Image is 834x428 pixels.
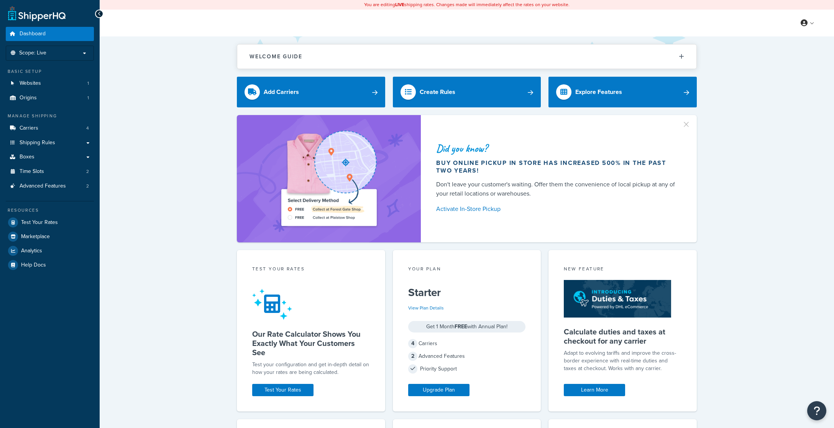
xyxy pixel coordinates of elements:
a: Carriers4 [6,121,94,135]
div: Carriers [408,338,526,349]
a: Test Your Rates [6,216,94,229]
p: Adapt to evolving tariffs and improve the cross-border experience with real-time duties and taxes... [564,349,681,372]
a: Learn More [564,384,625,396]
li: Origins [6,91,94,105]
li: Advanced Features [6,179,94,193]
span: Shipping Rules [20,140,55,146]
span: Time Slots [20,168,44,175]
span: Test Your Rates [21,219,58,226]
span: Origins [20,95,37,101]
span: 4 [408,339,417,348]
li: Carriers [6,121,94,135]
span: 1 [87,95,89,101]
a: Upgrade Plan [408,384,470,396]
h2: Welcome Guide [250,54,302,59]
div: Explore Features [575,87,622,97]
a: Add Carriers [237,77,385,107]
span: Advanced Features [20,183,66,189]
a: Websites1 [6,76,94,91]
b: LIVE [395,1,404,8]
div: Create Rules [420,87,455,97]
div: Did you know? [436,143,678,154]
div: Get 1 Month with Annual Plan! [408,321,526,333]
div: Your Plan [408,265,526,274]
span: 1 [87,80,89,87]
span: Carriers [20,125,38,132]
li: Time Slots [6,165,94,179]
a: Origins1 [6,91,94,105]
div: Test your configuration and get in-depth detail on how your rates are being calculated. [252,361,370,376]
a: Advanced Features2 [6,179,94,193]
a: Marketplace [6,230,94,244]
a: Test Your Rates [252,384,314,396]
div: Priority Support [408,364,526,374]
span: 2 [86,183,89,189]
a: Time Slots2 [6,165,94,179]
div: Don't leave your customer's waiting. Offer them the convenience of local pickup at any of your re... [436,180,678,198]
div: Basic Setup [6,68,94,75]
h5: Calculate duties and taxes at checkout for any carrier [564,327,681,346]
div: Resources [6,207,94,214]
div: Buy online pickup in store has increased 500% in the past two years! [436,159,678,174]
a: Help Docs [6,258,94,272]
a: Explore Features [548,77,697,107]
span: Scope: Live [19,50,46,56]
div: Test your rates [252,265,370,274]
h5: Our Rate Calculator Shows You Exactly What Your Customers See [252,329,370,357]
span: Marketplace [21,234,50,240]
a: View Plan Details [408,305,444,311]
span: Help Docs [21,262,46,268]
div: Advanced Features [408,351,526,362]
span: Analytics [21,248,42,254]
div: Manage Shipping [6,113,94,119]
span: Boxes [20,154,34,160]
span: Websites [20,80,41,87]
span: 4 [86,125,89,132]
a: Activate In-Store Pickup [436,204,678,214]
button: Open Resource Center [807,401,826,420]
li: Websites [6,76,94,91]
span: 2 [408,352,417,361]
button: Welcome Guide [237,44,696,69]
a: Analytics [6,244,94,258]
div: New Feature [564,265,681,274]
strong: FREE [455,323,467,331]
span: Dashboard [20,31,46,37]
a: Create Rules [393,77,541,107]
div: Add Carriers [264,87,299,97]
span: 2 [86,168,89,175]
a: Boxes [6,150,94,164]
img: ad-shirt-map-b0359fc47e01cab431d101c4b569394f6a03f54285957d908178d52f29eb9668.png [259,127,398,231]
a: Shipping Rules [6,136,94,150]
a: Dashboard [6,27,94,41]
h5: Starter [408,286,526,299]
